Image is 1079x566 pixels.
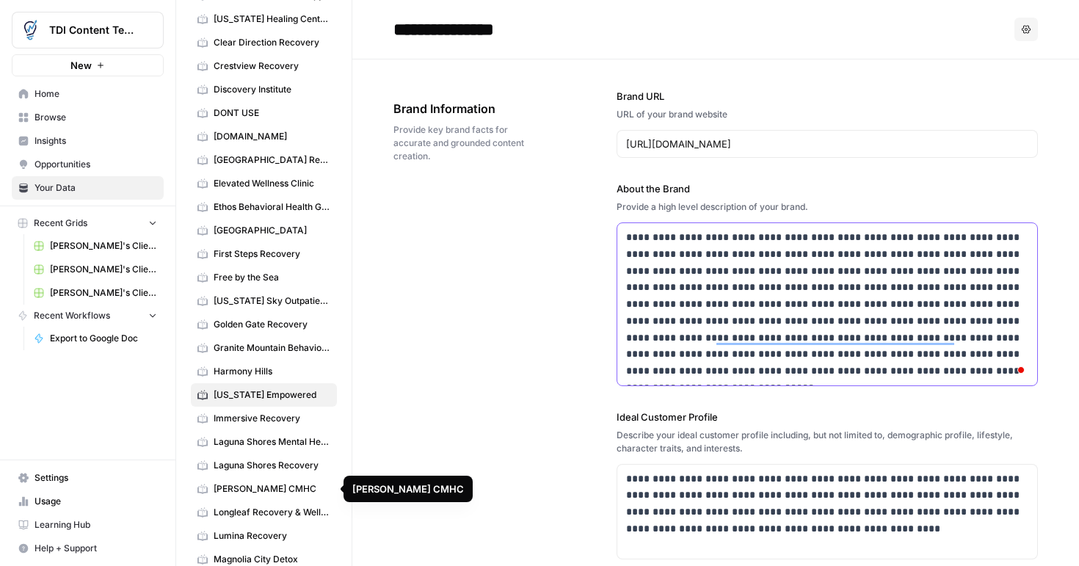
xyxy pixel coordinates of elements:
a: Laguna Shores Recovery [191,454,337,477]
a: [PERSON_NAME]'s Clients - New Content [27,281,164,305]
a: Lumina Recovery [191,524,337,548]
span: Your Data [34,181,157,195]
button: Recent Workflows [12,305,164,327]
a: Discovery Institute [191,78,337,101]
a: Your Data [12,176,164,200]
span: [PERSON_NAME]'s Clients - New Content [50,286,157,300]
a: [US_STATE] Sky Outpatient Detox [191,289,337,313]
span: Opportunities [34,158,157,171]
button: Workspace: TDI Content Team [12,12,164,48]
span: New [70,58,92,73]
span: Export to Google Doc [50,332,157,345]
span: [PERSON_NAME]'s Clients - Optimizing Content [50,239,157,253]
a: [US_STATE] Empowered [191,383,337,407]
a: Home [12,82,164,106]
span: [US_STATE] Empowered [214,388,330,402]
span: Insights [34,134,157,148]
a: Immersive Recovery [191,407,337,430]
span: Crestview Recovery [214,59,330,73]
span: Home [34,87,157,101]
a: DONT USE [191,101,337,125]
input: www.sundaysoccer.com [626,137,1029,151]
span: Clear Direction Recovery [214,36,330,49]
span: Immersive Recovery [214,412,330,425]
span: Ethos Behavioral Health Group [214,200,330,214]
a: [PERSON_NAME]'s Clients - Optimizing Content [27,234,164,258]
img: TDI Content Team Logo [17,17,43,43]
span: Longleaf Recovery & Wellness [214,506,330,519]
a: Clear Direction Recovery [191,31,337,54]
span: Usage [34,495,157,508]
a: Export to Google Doc [27,327,164,350]
span: Elevated Wellness Clinic [214,177,330,190]
a: Golden Gate Recovery [191,313,337,336]
div: URL of your brand website [617,108,1039,121]
span: Provide key brand facts for accurate and grounded content creation. [393,123,534,163]
span: [PERSON_NAME]'s Clients - New Content [50,263,157,276]
span: [GEOGRAPHIC_DATA] Recovery [214,153,330,167]
a: Ethos Behavioral Health Group [191,195,337,219]
a: Longleaf Recovery & Wellness [191,501,337,524]
span: [GEOGRAPHIC_DATA] [214,224,330,237]
span: Browse [34,111,157,124]
a: [DOMAIN_NAME] [191,125,337,148]
span: [US_STATE] Healing Centers [214,12,330,26]
a: Browse [12,106,164,129]
a: Crestview Recovery [191,54,337,78]
span: TDI Content Team [49,23,138,37]
a: [PERSON_NAME] CMHC [191,477,337,501]
span: Settings [34,471,157,485]
button: Recent Grids [12,212,164,234]
span: [PERSON_NAME] CMHC [214,482,330,496]
a: First Steps Recovery [191,242,337,266]
a: [GEOGRAPHIC_DATA] [191,219,337,242]
label: Ideal Customer Profile [617,410,1039,424]
a: Insights [12,129,164,153]
span: Laguna Shores Recovery [214,459,330,472]
label: About the Brand [617,181,1039,196]
a: Laguna Shores Mental Health [191,430,337,454]
div: Provide a high level description of your brand. [617,200,1039,214]
a: Elevated Wellness Clinic [191,172,337,195]
button: Help + Support [12,537,164,560]
div: Describe your ideal customer profile including, but not limited to, demographic profile, lifestyl... [617,429,1039,455]
span: Recent Workflows [34,309,110,322]
div: To enrich screen reader interactions, please activate Accessibility in Grammarly extension settings [617,223,1038,385]
label: Brand URL [617,89,1039,104]
span: First Steps Recovery [214,247,330,261]
span: Golden Gate Recovery [214,318,330,331]
span: [US_STATE] Sky Outpatient Detox [214,294,330,308]
a: [GEOGRAPHIC_DATA] Recovery [191,148,337,172]
a: Learning Hub [12,513,164,537]
span: Free by the Sea [214,271,330,284]
a: Free by the Sea [191,266,337,289]
span: Brand Information [393,100,534,117]
span: Harmony Hills [214,365,330,378]
span: Recent Grids [34,217,87,230]
span: Laguna Shores Mental Health [214,435,330,449]
a: Opportunities [12,153,164,176]
a: [PERSON_NAME]'s Clients - New Content [27,258,164,281]
span: [DOMAIN_NAME] [214,130,330,143]
button: New [12,54,164,76]
span: Magnolia City Detox [214,553,330,566]
span: Learning Hub [34,518,157,531]
span: DONT USE [214,106,330,120]
span: Lumina Recovery [214,529,330,543]
span: Granite Mountain Behavioral Healthcare [214,341,330,355]
a: [US_STATE] Healing Centers [191,7,337,31]
a: Granite Mountain Behavioral Healthcare [191,336,337,360]
a: Harmony Hills [191,360,337,383]
a: Usage [12,490,164,513]
a: Settings [12,466,164,490]
span: Help + Support [34,542,157,555]
span: Discovery Institute [214,83,330,96]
